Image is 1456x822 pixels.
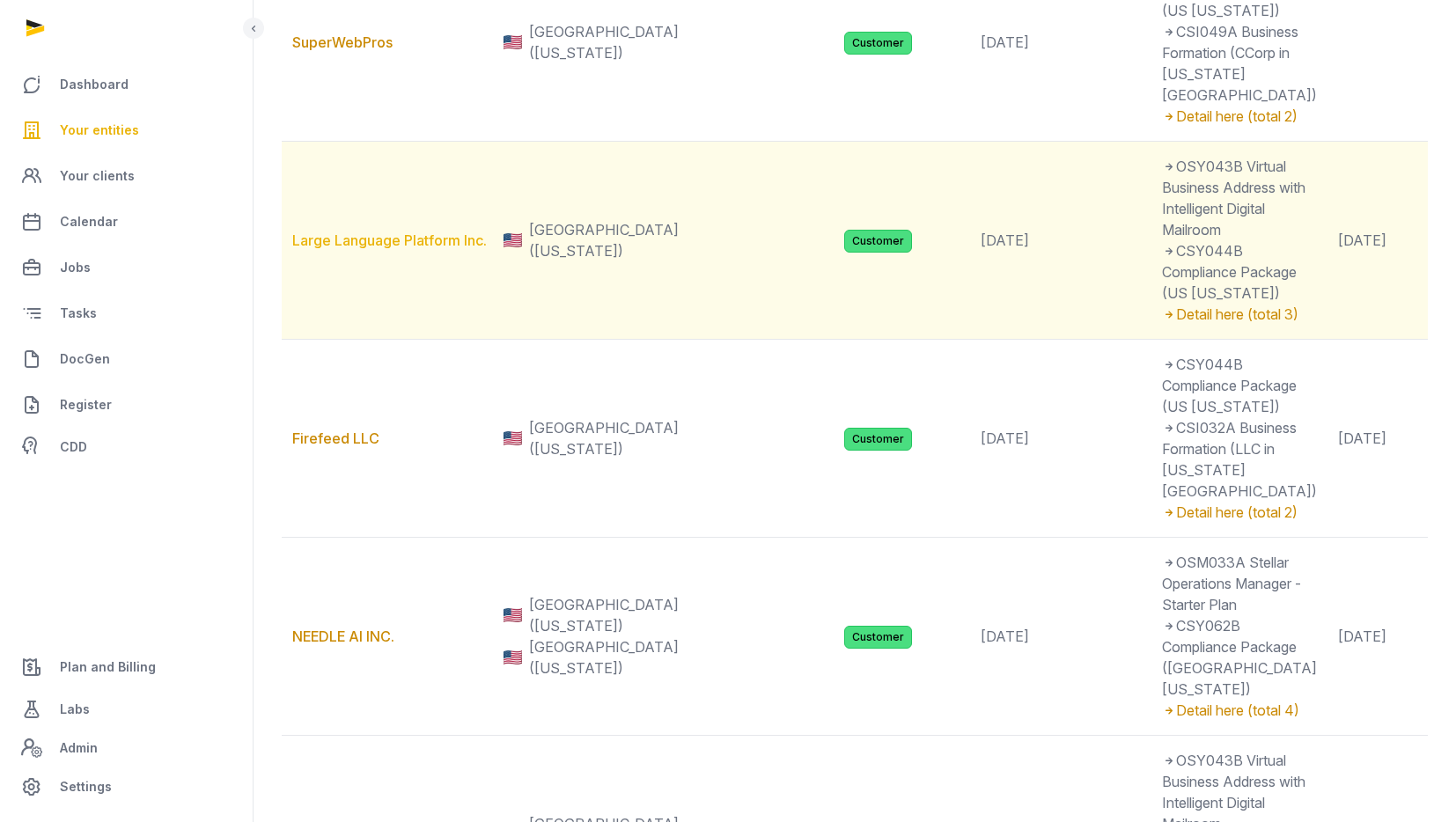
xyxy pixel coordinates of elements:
[1162,554,1301,613] span: OSM033A Stellar Operations Manager - Starter Plan
[1162,106,1317,127] div: Detail here (total 2)
[14,109,239,151] a: Your entities
[14,338,239,380] a: DocGen
[1162,304,1317,325] div: Detail here (total 3)
[14,155,239,197] a: Your clients
[60,394,112,415] span: Register
[60,165,135,187] span: Your clients
[292,429,379,447] a: Firefeed LLC
[970,340,1151,538] td: [DATE]
[1162,242,1297,302] span: CSY044B Compliance Package (US [US_STATE])
[844,32,912,55] span: Customer
[1162,617,1317,698] span: CSY062B Compliance Package ([GEOGRAPHIC_DATA] [US_STATE])
[60,211,118,232] span: Calendar
[14,766,239,808] a: Settings
[529,636,679,679] span: [GEOGRAPHIC_DATA] ([US_STATE])
[1162,23,1317,104] span: CSI049A Business Formation (CCorp in [US_STATE] [GEOGRAPHIC_DATA])
[1162,502,1317,523] div: Detail here (total 2)
[60,437,87,458] span: CDD
[14,688,239,730] a: Labs
[14,646,239,688] a: Plan and Billing
[14,429,239,465] a: CDD
[14,63,239,106] a: Dashboard
[844,230,912,253] span: Customer
[14,201,239,243] a: Calendar
[529,594,679,636] span: [GEOGRAPHIC_DATA] ([US_STATE])
[970,142,1151,340] td: [DATE]
[1162,419,1317,500] span: CSI032A Business Formation (LLC in [US_STATE] [GEOGRAPHIC_DATA])
[529,21,679,63] span: [GEOGRAPHIC_DATA] ([US_STATE])
[60,738,98,759] span: Admin
[60,74,129,95] span: Dashboard
[14,384,239,426] a: Register
[292,628,394,645] a: NEEDLE AI INC.
[14,292,239,334] a: Tasks
[970,538,1151,736] td: [DATE]
[60,120,139,141] span: Your entities
[14,730,239,766] a: Admin
[529,417,679,459] span: [GEOGRAPHIC_DATA] ([US_STATE])
[292,33,393,51] a: SuperWebPros
[292,231,487,249] a: Large Language Platform Inc.
[1162,158,1305,239] span: OSY043B Virtual Business Address with Intelligent Digital Mailroom
[1162,356,1297,415] span: CSY044B Compliance Package (US [US_STATE])
[844,626,912,649] span: Customer
[14,246,239,289] a: Jobs
[60,776,112,797] span: Settings
[60,349,110,370] span: DocGen
[1162,700,1317,721] div: Detail here (total 4)
[60,657,156,678] span: Plan and Billing
[60,303,97,324] span: Tasks
[844,428,912,451] span: Customer
[60,699,90,720] span: Labs
[60,257,91,278] span: Jobs
[529,219,679,261] span: [GEOGRAPHIC_DATA] ([US_STATE])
